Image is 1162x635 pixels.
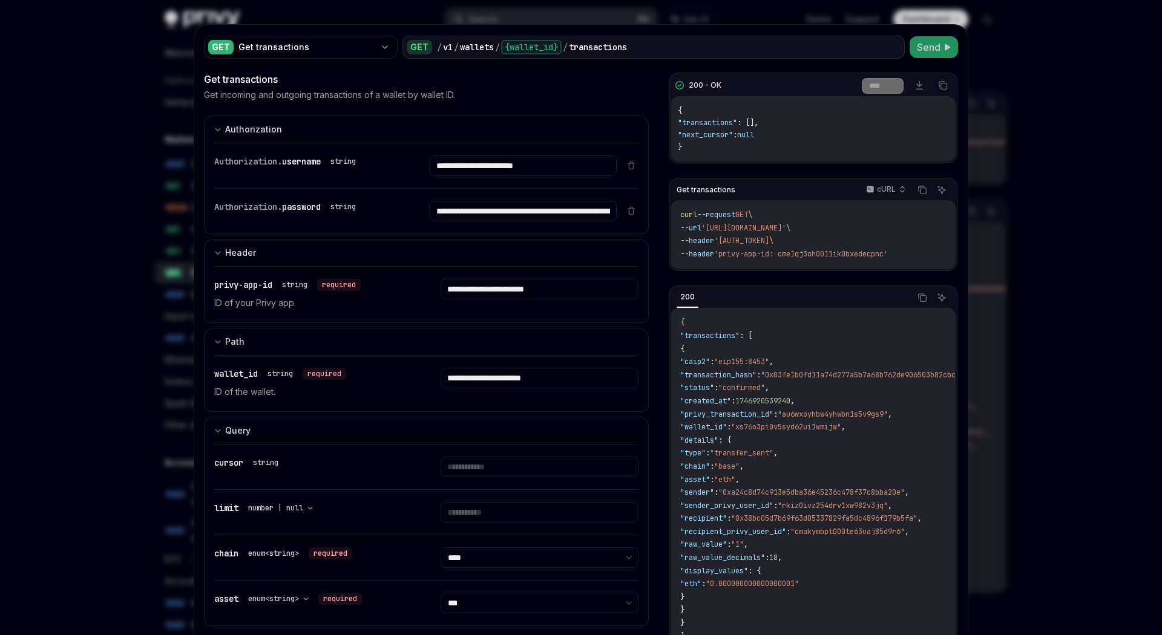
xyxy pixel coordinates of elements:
[748,210,752,220] span: \
[282,201,321,212] span: password
[731,422,841,432] span: "xs76o3pi0v5syd62ui1wmijw"
[727,539,731,549] span: :
[757,370,761,380] span: :
[214,296,412,310] p: ID of your Privy app.
[678,106,682,116] span: {
[701,579,706,588] span: :
[888,409,892,419] span: ,
[214,155,361,168] div: Authorization.username
[714,461,740,471] span: "base"
[680,475,710,484] span: "asset"
[714,357,769,366] span: "eip155:8453"
[689,80,721,90] div: 200 - OK
[905,487,909,497] span: ,
[914,182,930,198] button: Copy the contents from the code block
[677,290,698,304] div: 200
[778,409,888,419] span: "au6wxoyhbw4yhwbn1s5v9gs9"
[735,475,740,484] span: ,
[214,502,318,514] div: limit
[748,566,761,576] span: : {
[330,202,356,212] div: string
[910,36,958,58] button: Send
[204,89,455,101] p: Get incoming and outgoing transactions of a wallet by wallet ID.
[737,130,754,140] span: null
[569,41,627,53] div: transactions
[727,513,731,523] span: :
[454,41,459,53] div: /
[680,249,714,259] span: --header
[204,328,649,355] button: expand input section
[786,223,790,233] span: \
[718,435,731,445] span: : {
[214,457,243,468] span: cursor
[680,357,710,366] span: "caip2"
[214,593,362,605] div: asset
[204,72,649,86] div: Get transactions
[765,383,769,392] span: ,
[841,422,845,432] span: ,
[731,396,735,406] span: :
[935,77,951,93] button: Copy the contents from the code block
[680,579,701,588] span: "eth"
[680,513,727,523] span: "recipient"
[859,180,911,200] button: cURL
[680,210,697,220] span: curl
[706,579,799,588] span: "0.000000000000000001"
[888,501,892,510] span: ,
[680,344,684,354] span: {
[214,201,282,212] span: Authorization.
[710,475,714,484] span: :
[706,448,710,458] span: :
[778,501,888,510] span: "rkiz0ivz254drv1xw982v3jq"
[309,547,352,559] div: required
[214,385,412,399] p: ID of the wallet.
[773,448,778,458] span: ,
[214,548,238,559] span: chain
[680,448,706,458] span: "type"
[204,239,649,266] button: expand input section
[680,487,714,497] span: "sender"
[214,156,282,167] span: Authorization.
[495,41,500,53] div: /
[773,409,778,419] span: :
[731,513,917,523] span: "0x38bc05d7b69f63d05337829fa5dc4896f179b5fa"
[680,331,740,340] span: "transactions"
[680,435,718,445] span: "details"
[214,503,238,513] span: limit
[769,553,778,562] span: 18
[714,249,888,259] span: 'privy-app-id: cme1qj3oh0011ik0bxedecpnc'
[282,156,321,167] span: username
[214,368,258,379] span: wallet_id
[214,201,361,213] div: Authorization.password
[905,527,909,536] span: ,
[769,357,773,366] span: ,
[710,357,714,366] span: :
[437,41,442,53] div: /
[680,383,714,392] span: "status"
[761,370,1049,380] span: "0x03fe1b0fd11a74d277a5b7a68b762de906503b82cbce2fc791250fd2b77cf137"
[680,370,757,380] span: "transaction_hash"
[268,369,293,379] div: string
[225,423,251,438] div: Query
[697,210,735,220] span: --request
[701,223,786,233] span: '[URL][DOMAIN_NAME]'
[208,40,234,54] div: GET
[501,40,562,54] div: {wallet_id}
[318,593,362,605] div: required
[680,527,786,536] span: "recipient_privy_user_id"
[680,409,773,419] span: "privy_transaction_id"
[678,130,733,140] span: "next_cursor"
[680,396,731,406] span: "created_at"
[204,417,649,444] button: expand input section
[714,383,718,392] span: :
[282,280,307,290] div: string
[214,457,283,469] div: cursor
[914,290,930,305] button: Copy the contents from the code block
[718,383,765,392] span: "confirmed"
[710,461,714,471] span: :
[769,236,773,246] span: \
[778,553,782,562] span: ,
[727,422,731,432] span: :
[303,368,346,380] div: required
[714,236,769,246] span: '[AUTH_TOKEN]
